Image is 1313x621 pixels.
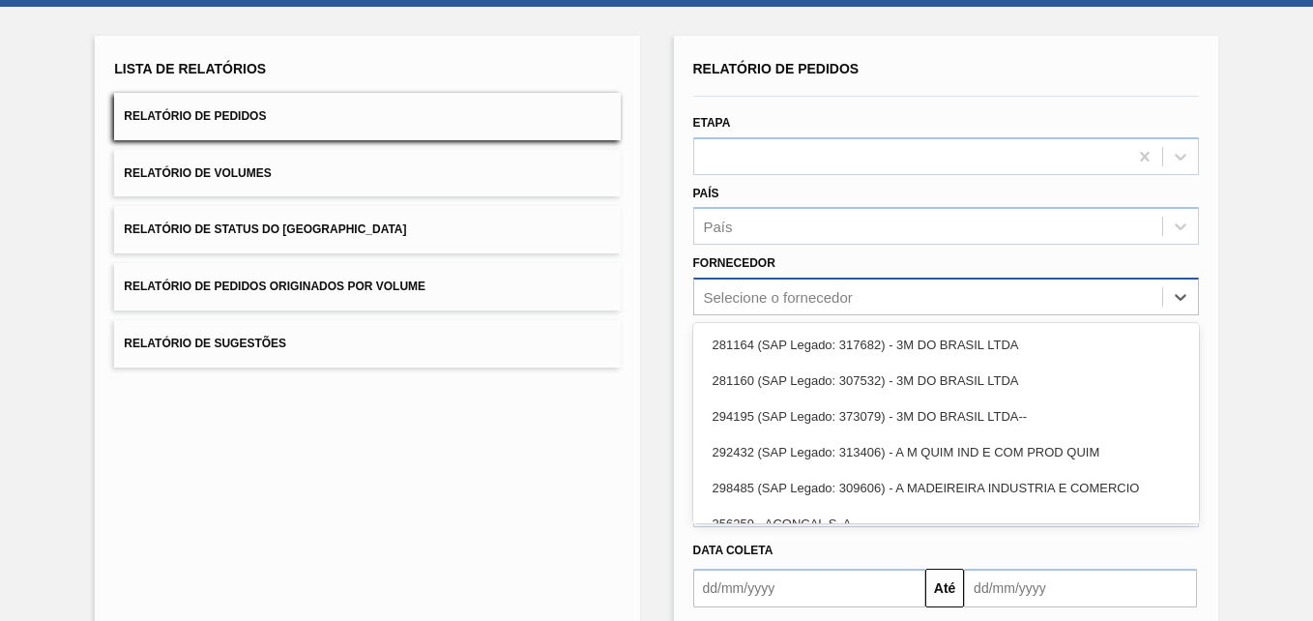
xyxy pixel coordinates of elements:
div: 356259 - ACONCAL S. A. [693,506,1199,542]
div: 292432 (SAP Legado: 313406) - A M QUIM IND E COM PROD QUIM [693,434,1199,470]
span: Relatório de Volumes [124,166,271,180]
label: Fornecedor [693,256,775,270]
span: Relatório de Sugestões [124,337,286,350]
label: País [693,187,719,200]
button: Relatório de Status do [GEOGRAPHIC_DATA] [114,206,620,253]
button: Relatório de Pedidos Originados por Volume [114,263,620,310]
input: dd/mm/yyyy [964,569,1197,607]
span: Relatório de Pedidos Originados por Volume [124,280,425,293]
span: Relatório de Pedidos [124,109,266,123]
div: 294195 (SAP Legado: 373079) - 3M DO BRASIL LTDA-- [693,399,1199,434]
span: Data coleta [693,544,773,557]
div: 281164 (SAP Legado: 317682) - 3M DO BRASIL LTDA [693,327,1199,363]
button: Relatório de Sugestões [114,320,620,368]
button: Até [925,569,964,607]
div: Selecione o fornecedor [704,289,853,306]
div: País [704,219,733,235]
input: dd/mm/yyyy [693,569,926,607]
label: Etapa [693,116,731,130]
div: 298485 (SAP Legado: 309606) - A MADEIREIRA INDUSTRIA E COMERCIO [693,470,1199,506]
div: 281160 (SAP Legado: 307532) - 3M DO BRASIL LTDA [693,363,1199,399]
span: Relatório de Status do [GEOGRAPHIC_DATA] [124,222,406,236]
span: Relatório de Pedidos [693,61,860,76]
span: Lista de Relatórios [114,61,266,76]
button: Relatório de Pedidos [114,93,620,140]
button: Relatório de Volumes [114,150,620,197]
